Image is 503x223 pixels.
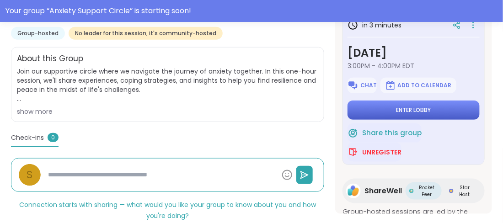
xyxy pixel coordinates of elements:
img: ShareWell Logomark [385,80,396,91]
h2: About this Group [17,53,83,65]
img: ShareWell Logomark [348,127,359,138]
img: ShareWell Logomark [348,147,359,158]
a: ShareWellShareWellRocket PeerRocket PeerStar HostStar Host [342,179,485,203]
span: Connection starts with sharing — what would you like your group to know about you and how you're ... [19,200,316,220]
button: Enter lobby [348,101,480,120]
span: No leader for this session, it's community-hosted [75,30,216,37]
img: Star Host [449,189,454,193]
button: Share this group [348,123,422,143]
h3: in 3 minutes [348,20,401,31]
span: ShareWell [364,186,402,196]
span: Add to Calendar [398,82,452,89]
img: Rocket Peer [409,189,414,193]
span: Group-hosted [17,30,59,37]
div: Your group “ Anxiety Support Circle ” is starting soon! [5,5,498,16]
button: Unregister [348,143,401,162]
button: Chat [348,78,376,93]
span: Check-ins [11,133,44,143]
span: Enter lobby [396,106,431,114]
span: Rocket Peer [416,184,438,198]
span: Unregister [362,148,401,157]
img: ShareWell [346,184,361,198]
span: Chat [360,82,377,89]
div: show more [17,107,318,116]
span: s [27,167,33,183]
h3: [DATE] [348,45,480,61]
span: 3:00PM - 4:00PM EDT [348,61,480,70]
span: Share this group [362,128,422,138]
button: Add to Calendar [380,78,456,93]
span: 0 [48,133,59,142]
span: Star Host [455,184,474,198]
span: Join our supportive circle where we navigate the journey of anxiety together. In this one-hour se... [17,67,318,103]
img: ShareWell Logomark [348,80,359,91]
